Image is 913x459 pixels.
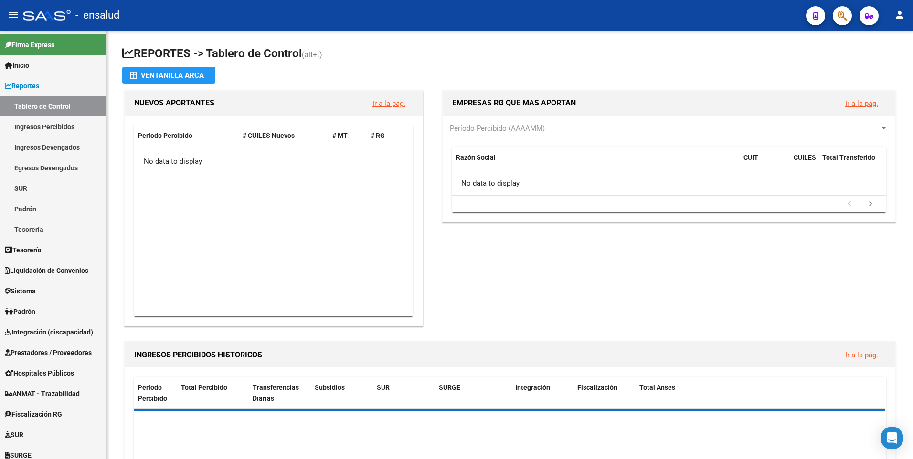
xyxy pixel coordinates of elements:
span: Fiscalización RG [5,409,62,419]
button: Ir a la pág. [838,94,886,112]
a: go to previous page [840,199,859,209]
a: Ir a la pág. [372,99,405,108]
span: Reportes [5,81,39,91]
span: Inicio [5,60,29,71]
span: SURGE [439,384,460,391]
span: Razón Social [456,154,496,161]
datatable-header-cell: Subsidios [311,377,373,409]
span: Período Percibido [138,384,167,402]
button: Ir a la pág. [365,94,413,112]
datatable-header-cell: CUIT [740,147,790,179]
span: SUR [5,429,23,440]
span: Integración [515,384,550,391]
span: Total Transferido [822,154,875,161]
datatable-header-cell: # MT [329,125,367,146]
datatable-header-cell: Período Percibido [134,377,177,409]
div: Ventanilla ARCA [130,67,208,84]
span: Padrón [5,306,35,317]
mat-icon: menu [8,9,19,21]
span: Liquidación de Convenios [5,265,88,276]
span: Fiscalización [577,384,617,391]
div: No data to display [134,149,412,173]
datatable-header-cell: SUR [373,377,435,409]
datatable-header-cell: Total Anses [636,377,878,409]
button: Ir a la pág. [838,346,886,364]
datatable-header-cell: Total Percibido [177,377,239,409]
span: INGRESOS PERCIBIDOS HISTORICOS [134,350,262,359]
span: Integración (discapacidad) [5,327,93,337]
span: SUR [377,384,390,391]
span: Subsidios [315,384,345,391]
span: # MT [332,132,348,139]
datatable-header-cell: Período Percibido [134,125,239,146]
span: CUILES [794,154,816,161]
span: Total Anses [639,384,675,391]
datatable-header-cell: # RG [367,125,405,146]
span: | [243,384,245,391]
span: Sistema [5,286,36,296]
span: Prestadores / Proveedores [5,347,92,358]
mat-icon: person [894,9,905,21]
span: Transferencias Diarias [253,384,299,402]
span: # RG [371,132,385,139]
datatable-header-cell: | [239,377,249,409]
a: Ir a la pág. [845,351,878,359]
span: # CUILES Nuevos [243,132,295,139]
datatable-header-cell: Transferencias Diarias [249,377,311,409]
span: Tesorería [5,245,42,255]
span: NUEVOS APORTANTES [134,98,214,107]
h1: REPORTES -> Tablero de Control [122,46,898,63]
span: Total Percibido [181,384,227,391]
span: (alt+t) [302,50,322,59]
datatable-header-cell: CUILES [790,147,818,179]
div: No data to display [452,171,885,195]
span: EMPRESAS RG QUE MAS APORTAN [452,98,576,107]
span: CUIT [743,154,758,161]
datatable-header-cell: Integración [511,377,573,409]
span: Período Percibido [138,132,192,139]
datatable-header-cell: Total Transferido [818,147,885,179]
datatable-header-cell: Razón Social [452,147,740,179]
a: go to next page [861,199,880,209]
div: Open Intercom Messenger [881,427,903,449]
datatable-header-cell: # CUILES Nuevos [239,125,329,146]
span: Período Percibido (AAAAMM) [450,124,545,133]
span: ANMAT - Trazabilidad [5,388,80,399]
span: Hospitales Públicos [5,368,74,378]
a: Ir a la pág. [845,99,878,108]
datatable-header-cell: SURGE [435,377,511,409]
datatable-header-cell: Fiscalización [573,377,636,409]
span: - ensalud [75,5,119,26]
span: Firma Express [5,40,54,50]
button: Ventanilla ARCA [122,67,215,84]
